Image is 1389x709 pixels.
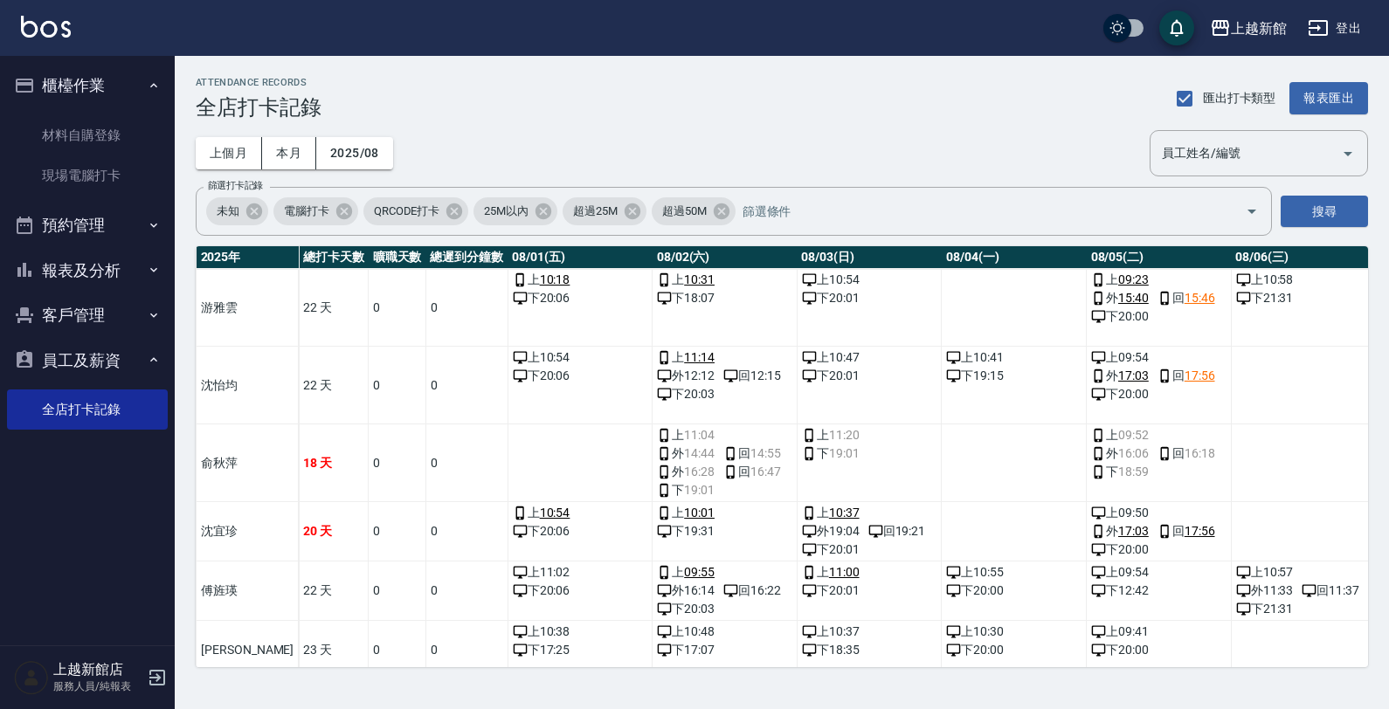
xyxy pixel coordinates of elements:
a: 10:01 [684,504,715,522]
span: 回 [1157,289,1215,307]
span: 14:55 [750,444,781,463]
span: 回 [723,463,781,481]
div: 下 18:35 [802,641,937,659]
th: 總打卡天數 [299,246,369,269]
a: 11:00 [829,563,860,582]
div: 上 [657,426,792,444]
div: 下 20:01 [802,540,937,559]
button: 本月 [262,137,316,169]
th: 08/06(三) [1231,246,1376,269]
div: 下 20:00 [1091,385,1227,403]
span: 匯出打卡類型 [1203,89,1276,107]
h5: 上越新館店 [53,661,142,678]
a: 17:56 [1185,367,1215,385]
div: 下 18:07 [657,289,792,307]
td: 0 [425,621,508,680]
div: 上 [1091,271,1227,289]
div: 上 10:54 [513,348,648,367]
span: 外 19:04 [802,522,860,540]
td: 23 天 [299,621,369,680]
td: 0 [425,347,508,424]
div: 上 10:37 [802,623,937,641]
div: 未知 [206,197,268,225]
span: 回 11:37 [1302,582,1359,600]
div: 下 20:06 [513,582,648,600]
span: 回 [723,444,781,463]
div: 上 [513,271,648,289]
span: 外 11:33 [1236,582,1294,600]
span: 回 [1157,367,1215,385]
div: 超過50M [652,197,736,225]
div: 上 11:02 [513,563,648,582]
a: 材料自購登錄 [7,115,168,155]
button: 2025/08 [316,137,393,169]
span: 回 [1157,444,1215,463]
td: 0 [369,621,426,680]
th: 曠職天數 [369,246,426,269]
th: 總遲到分鐘數 [425,246,508,269]
td: 22 天 [299,561,369,621]
div: QRCODE打卡 [363,197,469,225]
span: QRCODE打卡 [363,203,451,220]
div: 下 21:31 [1236,600,1372,618]
div: 上 09:50 [1091,504,1227,522]
th: 08/03(日) [797,246,942,269]
td: 22 天 [299,269,369,347]
span: 11:04 [684,426,715,444]
button: 員工及薪資 [7,338,168,383]
button: 登出 [1301,12,1368,45]
div: 上 10:30 [946,623,1081,641]
div: 下 20:00 [1091,641,1227,659]
div: 電腦打卡 [273,197,358,225]
th: 2025 年 [197,246,299,269]
a: 09:55 [684,563,715,582]
div: 超過25M [563,197,646,225]
div: 下 [657,481,792,499]
td: 傅旌瑛 [197,561,299,621]
span: 11:20 [829,426,860,444]
span: 外 12:12 [657,367,715,385]
div: 下 17:07 [657,641,792,659]
button: 上個月 [196,137,262,169]
div: 上 [802,563,937,582]
div: 上 10:57 [1236,563,1372,582]
div: 上 [657,348,792,367]
button: 客戶管理 [7,293,168,338]
td: 俞秋萍 [197,424,299,502]
a: 15:40 [1118,289,1149,307]
div: 下 20:01 [802,367,937,385]
button: 報表匯出 [1289,82,1368,114]
td: 18 天 [299,424,369,502]
div: 上 [802,504,937,522]
span: 16:18 [1185,444,1215,463]
span: 外 [1091,444,1149,463]
a: 15:46 [1185,289,1215,307]
h3: 全店打卡記錄 [196,95,321,120]
div: 上 09:54 [1091,563,1227,582]
div: 上 09:54 [1091,348,1227,367]
span: 25M以內 [473,203,539,220]
div: 下 20:00 [946,641,1081,659]
a: 全店打卡記錄 [7,389,168,430]
button: save [1159,10,1194,45]
a: 10:54 [540,504,570,522]
button: 上越新館 [1203,10,1294,46]
td: 0 [369,502,426,561]
div: 下 20:06 [513,289,648,307]
div: 下 17:25 [513,641,648,659]
div: 下 19:15 [946,367,1081,385]
a: 10:18 [540,271,570,289]
th: 08/01(五) [508,246,653,269]
td: 0 [369,347,426,424]
img: Logo [21,16,71,38]
div: 下 20:03 [657,600,792,618]
span: 16:06 [1118,444,1149,463]
div: 下 20:00 [1091,307,1227,326]
td: 沈宜珍 [197,502,299,561]
td: 0 [425,269,508,347]
div: 上 10:41 [946,348,1081,367]
a: 17:03 [1118,522,1149,540]
th: 08/05(二) [1087,246,1232,269]
span: 外 [657,444,715,463]
span: 超過25M [563,203,628,220]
